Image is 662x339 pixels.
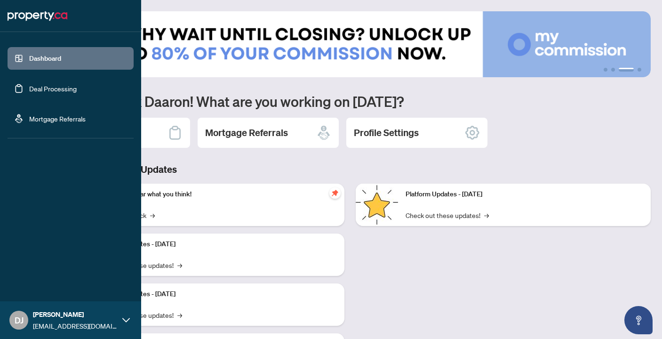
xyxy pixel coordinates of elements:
[15,314,24,327] span: DJ
[484,210,489,220] span: →
[356,184,398,226] img: Platform Updates - June 23, 2025
[29,84,77,93] a: Deal Processing
[49,11,651,77] img: Slide 2
[8,8,67,24] img: logo
[177,260,182,270] span: →
[33,321,118,331] span: [EMAIL_ADDRESS][DOMAIN_NAME]
[29,114,86,123] a: Mortgage Referrals
[619,68,634,72] button: 3
[29,54,61,63] a: Dashboard
[99,239,337,250] p: Platform Updates - [DATE]
[49,92,651,110] h1: Welcome back Daaron! What are you working on [DATE]?
[99,289,337,299] p: Platform Updates - [DATE]
[624,306,653,334] button: Open asap
[177,310,182,320] span: →
[150,210,155,220] span: →
[33,309,118,320] span: [PERSON_NAME]
[406,189,644,200] p: Platform Updates - [DATE]
[49,163,651,176] h3: Brokerage & Industry Updates
[406,210,489,220] a: Check out these updates!→
[354,126,419,139] h2: Profile Settings
[99,189,337,200] p: We want to hear what you think!
[205,126,288,139] h2: Mortgage Referrals
[611,68,615,72] button: 2
[638,68,641,72] button: 4
[329,187,341,199] span: pushpin
[604,68,607,72] button: 1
